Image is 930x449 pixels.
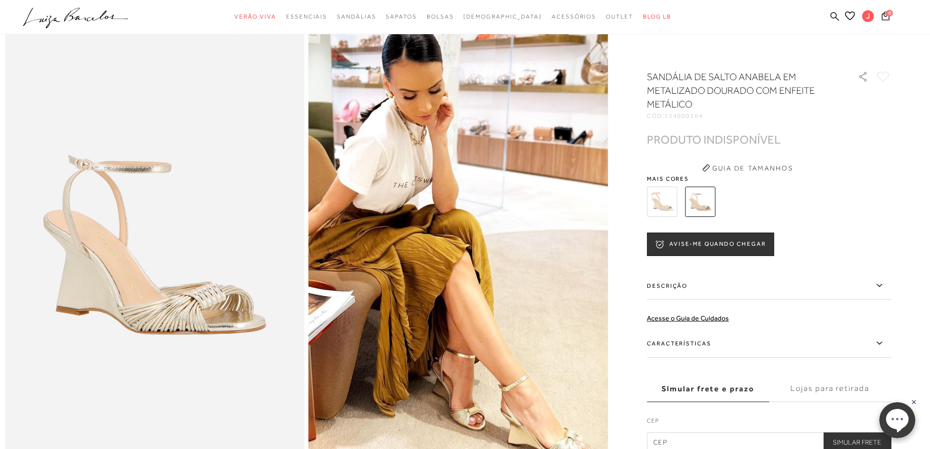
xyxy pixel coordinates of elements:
a: categoryNavScreenReaderText [606,8,633,26]
span: Verão Viva [234,13,276,20]
span: Acessórios [552,13,596,20]
label: Simular frete e prazo [647,376,769,402]
a: Acesse o Guia de Cuidados [647,314,729,322]
span: Outlet [606,13,633,20]
a: categoryNavScreenReaderText [234,8,276,26]
span: Mais cores [647,176,891,182]
label: Descrição [647,272,891,300]
span: Sandálias [337,13,376,20]
label: Características [647,329,891,358]
img: SANDÁLIA DE SALTO ANABELA EM COURO OFF WHITE COM ENFEITE METÁLICO [647,187,677,217]
span: 0 [886,10,893,17]
a: categoryNavScreenReaderText [552,8,596,26]
span: [DEMOGRAPHIC_DATA] [463,13,542,20]
span: BLOG LB [643,13,671,20]
div: PRODUTO INDISPONÍVEL [647,134,781,145]
span: Sapatos [386,13,416,20]
span: Bolsas [427,13,454,20]
button: 0 [879,11,892,24]
label: Lojas para retirada [769,376,891,402]
button: Guia de Tamanhos [699,160,796,176]
img: SANDÁLIA DE SALTO ANABELA EM METALIZADO DOURADO COM ENFEITE METÁLICO [685,187,715,217]
span: 134000164 [664,112,703,119]
h1: SANDÁLIA DE SALTO ANABELA EM METALIZADO DOURADO COM ENFEITE METÁLICO [647,70,830,111]
a: categoryNavScreenReaderText [386,8,416,26]
a: categoryNavScreenReaderText [427,8,454,26]
div: CÓD: [647,113,842,119]
span: Essenciais [286,13,327,20]
a: categoryNavScreenReaderText [337,8,376,26]
button: J [858,10,879,25]
button: AVISE-ME QUANDO CHEGAR [647,233,774,256]
a: categoryNavScreenReaderText [286,8,327,26]
span: J [862,10,874,22]
a: BLOG LB [643,8,671,26]
label: CEP [647,416,891,430]
a: noSubCategoriesText [463,8,542,26]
